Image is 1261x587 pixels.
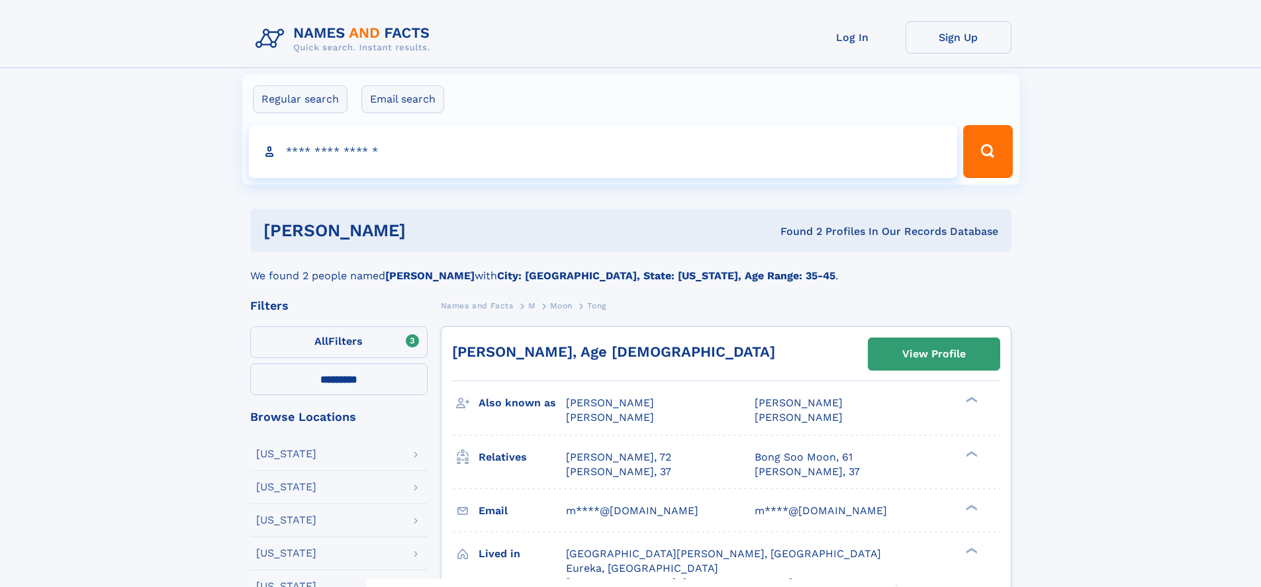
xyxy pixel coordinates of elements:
[256,482,316,492] div: [US_STATE]
[250,252,1011,284] div: We found 2 people named with .
[755,450,853,465] a: Bong Soo Moon, 61
[256,449,316,459] div: [US_STATE]
[962,449,978,458] div: ❯
[566,547,881,560] span: [GEOGRAPHIC_DATA][PERSON_NAME], [GEOGRAPHIC_DATA]
[528,301,536,310] span: M
[962,503,978,512] div: ❯
[479,392,566,414] h3: Also known as
[263,222,593,239] h1: [PERSON_NAME]
[250,21,441,57] img: Logo Names and Facts
[497,269,835,282] b: City: [GEOGRAPHIC_DATA], State: [US_STATE], Age Range: 35-45
[962,396,978,404] div: ❯
[566,465,671,479] a: [PERSON_NAME], 37
[868,338,1000,370] a: View Profile
[441,297,514,314] a: Names and Facts
[314,335,328,347] span: All
[452,343,775,360] a: [PERSON_NAME], Age [DEMOGRAPHIC_DATA]
[593,224,998,239] div: Found 2 Profiles In Our Records Database
[385,269,475,282] b: [PERSON_NAME]
[361,85,444,113] label: Email search
[906,21,1011,54] a: Sign Up
[566,411,654,424] span: [PERSON_NAME]
[528,297,536,314] a: M
[755,411,843,424] span: [PERSON_NAME]
[566,450,671,465] a: [PERSON_NAME], 72
[963,125,1012,178] button: Search Button
[479,446,566,469] h3: Relatives
[250,411,428,423] div: Browse Locations
[250,326,428,358] label: Filters
[587,301,606,310] span: Tong
[566,562,718,574] span: Eureka, [GEOGRAPHIC_DATA]
[256,548,316,559] div: [US_STATE]
[800,21,906,54] a: Log In
[256,515,316,525] div: [US_STATE]
[755,396,843,409] span: [PERSON_NAME]
[249,125,958,178] input: search input
[479,543,566,565] h3: Lived in
[902,339,966,369] div: View Profile
[250,300,428,312] div: Filters
[253,85,348,113] label: Regular search
[550,301,572,310] span: Moon
[550,297,572,314] a: Moon
[962,546,978,555] div: ❯
[566,396,654,409] span: [PERSON_NAME]
[479,500,566,522] h3: Email
[755,465,860,479] a: [PERSON_NAME], 37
